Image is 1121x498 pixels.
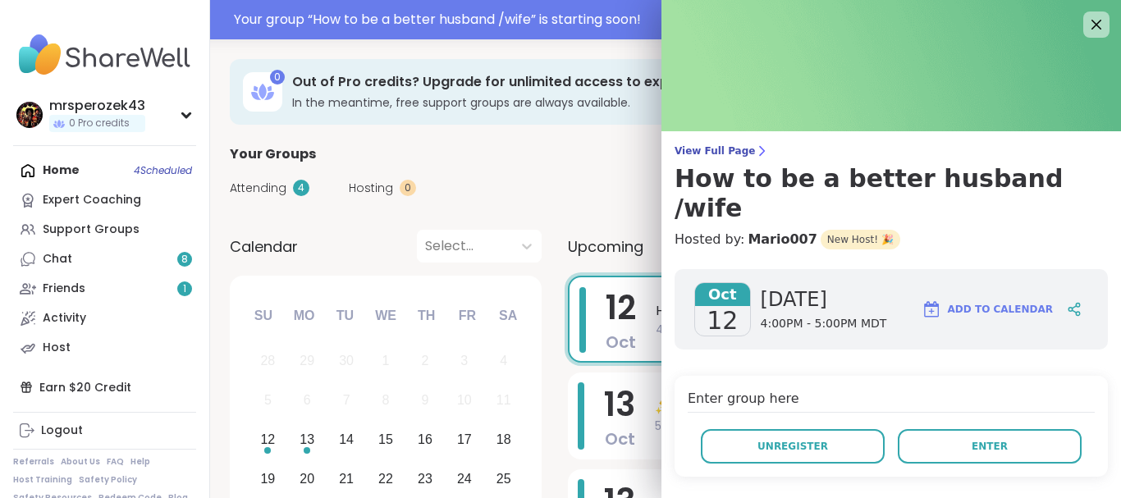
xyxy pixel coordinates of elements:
div: Not available Friday, October 10th, 2025 [446,383,482,418]
button: Enter [898,429,1082,464]
span: 8 [181,253,188,267]
div: 23 [418,468,432,490]
h3: How to be a better husband /wife [675,164,1108,223]
div: 22 [378,468,393,490]
a: View Full PageHow to be a better husband /wife [675,144,1108,223]
div: 29 [300,350,314,372]
div: Su [245,298,281,334]
div: 12 [260,428,275,450]
span: 0 Pro credits [69,117,130,130]
div: Choose Tuesday, October 14th, 2025 [329,423,364,458]
a: Support Groups [13,215,196,244]
div: 5 [264,389,272,411]
a: About Us [61,456,100,468]
a: Activity [13,304,196,333]
span: Oct [695,283,750,306]
span: 12 [707,306,738,336]
button: Unregister [701,429,885,464]
div: Tu [327,298,363,334]
div: Th [409,298,445,334]
a: Safety Policy [79,474,137,486]
div: Choose Wednesday, October 22nd, 2025 [368,461,404,496]
span: Add to Calendar [948,302,1053,317]
div: 4 [293,180,309,196]
h3: Out of Pro credits? Upgrade for unlimited access to expert-led coaching groups. [292,73,968,91]
span: Your Groups [230,144,316,164]
span: 12 [606,285,636,331]
div: Not available Tuesday, October 7th, 2025 [329,383,364,418]
div: Not available Thursday, October 9th, 2025 [408,383,443,418]
a: Friends1 [13,274,196,304]
div: Not available Wednesday, October 8th, 2025 [368,383,404,418]
div: Not available Friday, October 3rd, 2025 [446,344,482,379]
h3: In the meantime, free support groups are always available. [292,94,968,111]
div: 3 [460,350,468,372]
button: Add to Calendar [914,290,1060,329]
div: Not available Wednesday, October 1st, 2025 [368,344,404,379]
div: Not available Sunday, October 5th, 2025 [250,383,286,418]
span: 4:00PM - 5:00PM MDT [761,316,887,332]
div: 13 [300,428,314,450]
div: Not available Monday, October 6th, 2025 [290,383,325,418]
span: 5:00AM - 6:00AM MDT [655,418,1072,435]
a: FAQ [107,456,124,468]
div: 14 [339,428,354,450]
span: How to be a better husband /wife [656,301,1070,321]
span: Oct [606,331,636,354]
div: Logout [41,423,83,439]
div: Not available Monday, September 29th, 2025 [290,344,325,379]
div: mrsperozek43 [49,97,145,115]
div: 28 [260,350,275,372]
span: Enter [972,439,1008,454]
div: 7 [343,389,350,411]
div: 21 [339,468,354,490]
div: Activity [43,310,86,327]
a: Help [130,456,150,468]
h4: Hosted by: [675,230,1108,249]
div: Choose Sunday, October 19th, 2025 [250,461,286,496]
div: Not available Thursday, October 2nd, 2025 [408,344,443,379]
div: Choose Saturday, October 18th, 2025 [486,423,521,458]
div: Not available Saturday, October 4th, 2025 [486,344,521,379]
span: ✨AWAKEN WITH BEAUTIFUL SOULS✨ [655,398,1072,418]
div: 0 [270,70,285,85]
div: 24 [457,468,472,490]
span: 13 [604,381,635,427]
img: ShareWell Logomark [922,299,941,319]
div: Not available Tuesday, September 30th, 2025 [329,344,364,379]
a: Host Training [13,474,72,486]
div: 18 [496,428,511,450]
div: Not available Saturday, October 11th, 2025 [486,383,521,418]
span: Calendar [230,235,298,258]
div: 2 [421,350,428,372]
img: mrsperozek43 [16,102,43,128]
div: Choose Wednesday, October 15th, 2025 [368,423,404,458]
div: Mo [286,298,322,334]
div: 6 [304,389,311,411]
a: Chat8 [13,244,196,274]
div: 9 [421,389,428,411]
div: Choose Saturday, October 25th, 2025 [486,461,521,496]
div: 4 [500,350,507,372]
div: 8 [382,389,390,411]
div: Choose Monday, October 13th, 2025 [290,423,325,458]
div: Expert Coaching [43,192,141,208]
div: Sa [490,298,526,334]
span: New Host! 🎉 [821,230,900,249]
div: Chat [43,251,72,267]
span: Hosting [349,180,393,197]
div: Choose Friday, October 17th, 2025 [446,423,482,458]
div: Earn $20 Credit [13,372,196,402]
div: Choose Thursday, October 23rd, 2025 [408,461,443,496]
div: Choose Tuesday, October 21st, 2025 [329,461,364,496]
div: 16 [418,428,432,450]
a: Referrals [13,456,54,468]
div: 1 [382,350,390,372]
div: Not available Sunday, September 28th, 2025 [250,344,286,379]
div: 10 [457,389,472,411]
div: 11 [496,389,511,411]
div: 15 [378,428,393,450]
a: Expert Coaching [13,185,196,215]
div: We [368,298,404,334]
span: 1 [183,282,186,296]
